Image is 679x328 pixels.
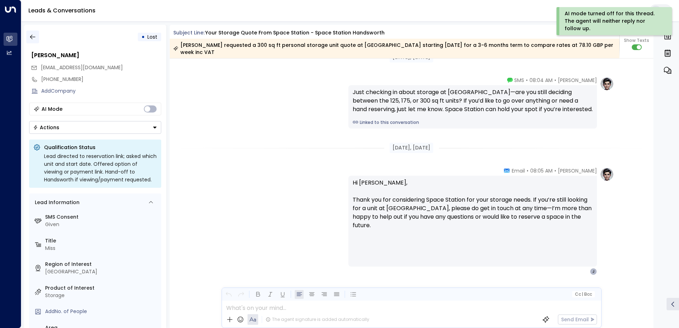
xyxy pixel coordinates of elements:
a: Linked to this conversation [353,119,593,126]
div: Storage [45,292,158,299]
button: Redo [237,290,245,299]
div: Lead Information [32,199,80,206]
span: | [582,292,583,297]
div: [PERSON_NAME] requested a 300 sq ft personal storage unit quote at [GEOGRAPHIC_DATA] starting [DA... [173,42,615,56]
span: [EMAIL_ADDRESS][DOMAIN_NAME] [41,64,123,71]
span: [PERSON_NAME] [558,167,597,174]
span: Show Texts [624,37,649,44]
span: • [527,167,528,174]
a: Leads & Conversations [28,6,96,15]
span: • [526,77,528,84]
div: AI mode turned off for this thread. The agent will neither reply nor follow up. [565,10,662,32]
div: [PHONE_NUMBER] [41,76,161,83]
span: Lost [147,33,157,40]
div: Actions [33,124,59,131]
div: J [590,268,597,275]
div: Miss [45,245,158,252]
p: Qualification Status [44,144,157,151]
button: Undo [224,290,233,299]
span: Subject Line: [173,29,205,36]
div: The agent signature is added automatically [266,316,369,323]
img: profile-logo.png [600,77,614,91]
img: profile-logo.png [600,167,614,181]
div: AddNo. of People [45,308,158,315]
label: Title [45,237,158,245]
div: • [141,31,145,43]
label: SMS Consent [45,213,158,221]
span: Cc Bcc [575,292,592,297]
div: Just checking in about storage at [GEOGRAPHIC_DATA]—are you still deciding between the 125, 175, ... [353,88,593,114]
label: Region of Interest [45,261,158,268]
div: Given [45,221,158,228]
span: justina220508@gmail.com [41,64,123,71]
span: • [554,167,556,174]
span: [PERSON_NAME] [558,77,597,84]
div: Your storage quote from Space Station - Space Station Handsworth [205,29,385,37]
div: Button group with a nested menu [29,121,161,134]
div: AI Mode [42,105,63,113]
span: • [554,77,556,84]
span: SMS [514,77,524,84]
div: [PERSON_NAME] [31,51,161,60]
button: Actions [29,121,161,134]
div: AddCompany [41,87,161,95]
div: [DATE], [DATE] [390,143,433,153]
label: Product of Interest [45,284,158,292]
span: Email [512,167,525,174]
div: [GEOGRAPHIC_DATA] [45,268,158,275]
span: 08:04 AM [529,77,553,84]
button: Cc|Bcc [572,291,594,298]
p: Hi [PERSON_NAME], Thank you for considering Space Station for your storage needs. If you’re still... [353,179,593,238]
span: 08:05 AM [530,167,553,174]
div: Lead directed to reservation link; asked which unit and start date. Offered option of viewing or ... [44,152,157,184]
